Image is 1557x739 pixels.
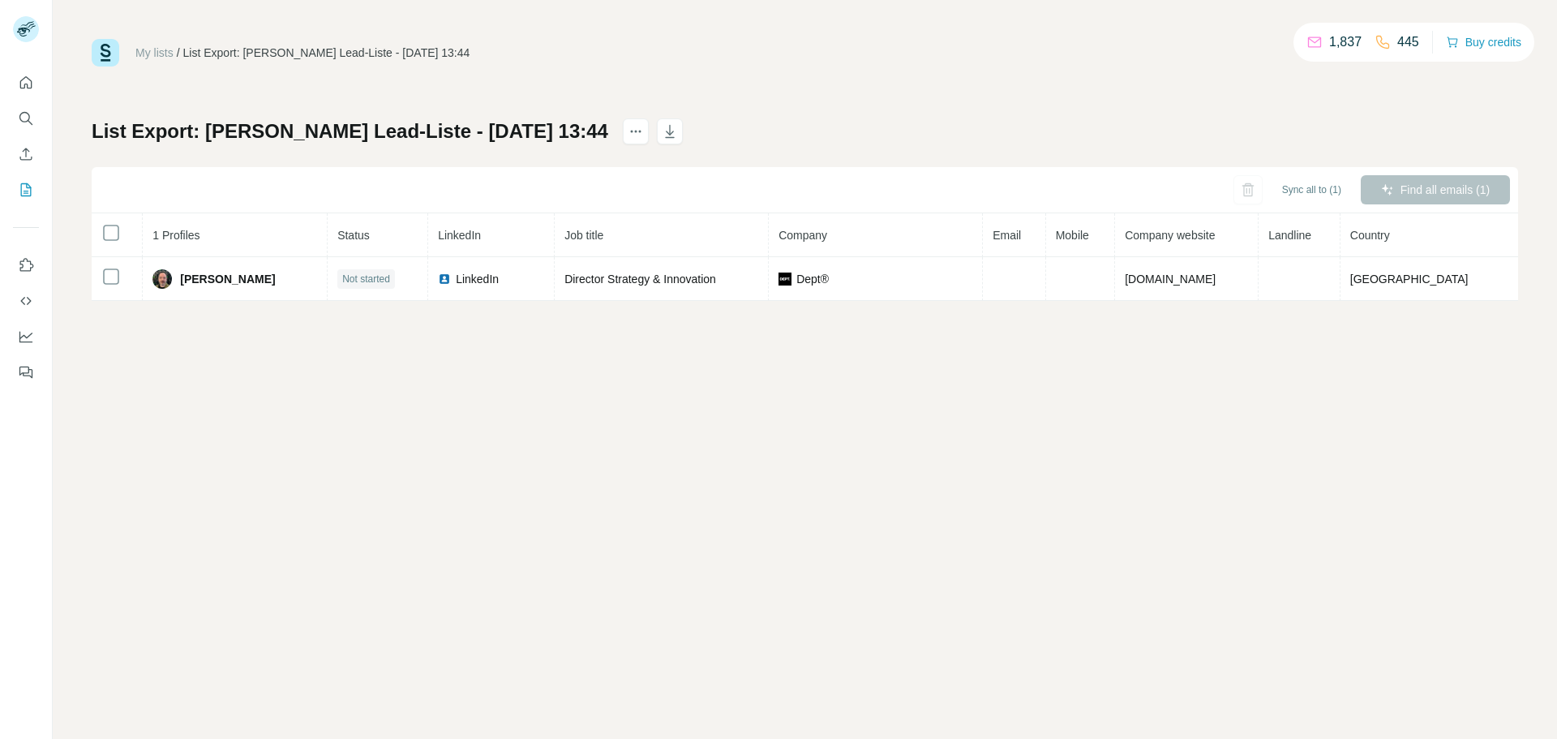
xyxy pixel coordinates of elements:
span: Not started [342,272,390,286]
span: Email [993,229,1021,242]
button: Use Surfe API [13,286,39,316]
span: [PERSON_NAME] [180,271,275,287]
button: Enrich CSV [13,140,39,169]
span: LinkedIn [438,229,481,242]
p: 445 [1397,32,1419,52]
img: company-logo [778,273,791,286]
span: Landline [1268,229,1311,242]
span: [DOMAIN_NAME] [1125,273,1216,286]
p: 1,837 [1329,32,1362,52]
img: LinkedIn logo [438,273,451,286]
span: Status [337,229,370,242]
span: LinkedIn [456,271,499,287]
li: / [177,45,180,61]
span: Dept® [796,271,829,287]
span: Mobile [1056,229,1089,242]
button: My lists [13,175,39,204]
span: Country [1350,229,1390,242]
span: 1 Profiles [152,229,199,242]
button: Quick start [13,68,39,97]
button: Use Surfe on LinkedIn [13,251,39,280]
button: Feedback [13,358,39,387]
h1: List Export: [PERSON_NAME] Lead-Liste - [DATE] 13:44 [92,118,608,144]
img: Avatar [152,269,172,289]
span: Sync all to (1) [1282,183,1341,197]
span: [GEOGRAPHIC_DATA] [1350,273,1469,286]
button: Dashboard [13,322,39,351]
div: List Export: [PERSON_NAME] Lead-Liste - [DATE] 13:44 [183,45,470,61]
span: Company [778,229,827,242]
a: My lists [135,46,174,59]
button: Buy credits [1446,31,1521,54]
button: Sync all to (1) [1271,178,1353,202]
img: Surfe Logo [92,39,119,67]
span: Company website [1125,229,1215,242]
span: Director Strategy & Innovation [564,273,716,286]
span: Job title [564,229,603,242]
button: actions [623,118,649,144]
button: Search [13,104,39,133]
